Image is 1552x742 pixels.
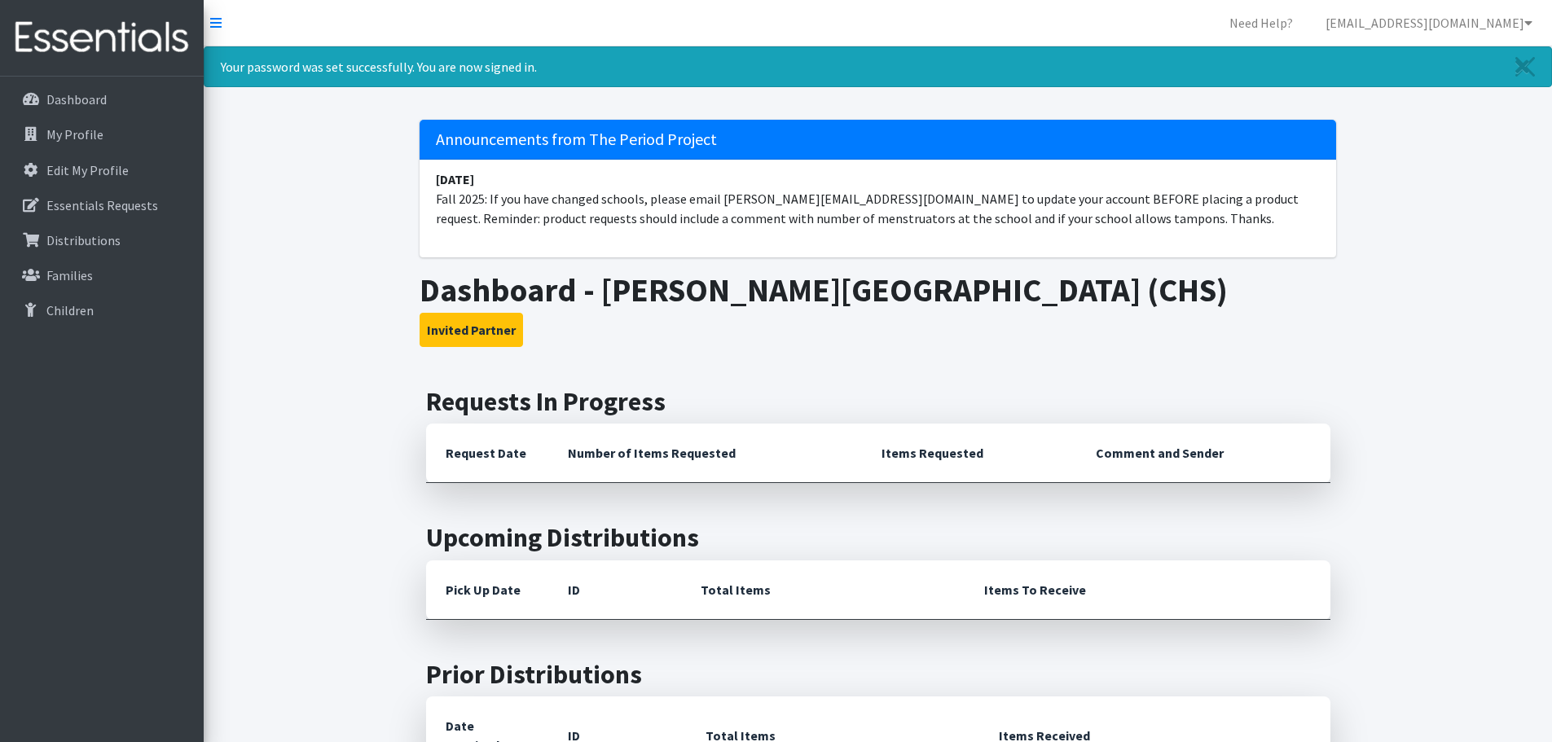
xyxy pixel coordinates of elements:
[7,11,197,65] img: HumanEssentials
[420,270,1336,310] h1: Dashboard - [PERSON_NAME][GEOGRAPHIC_DATA] (CHS)
[7,294,197,327] a: Children
[426,424,548,483] th: Request Date
[46,162,129,178] p: Edit My Profile
[1216,7,1306,39] a: Need Help?
[46,126,103,143] p: My Profile
[681,560,965,620] th: Total Items
[426,522,1330,553] h2: Upcoming Distributions
[426,659,1330,690] h2: Prior Distributions
[46,267,93,283] p: Families
[46,302,94,318] p: Children
[204,46,1552,87] div: Your password was set successfully. You are now signed in.
[436,171,474,187] strong: [DATE]
[1312,7,1545,39] a: [EMAIL_ADDRESS][DOMAIN_NAME]
[7,259,197,292] a: Families
[7,154,197,187] a: Edit My Profile
[420,160,1336,238] li: Fall 2025: If you have changed schools, please email [PERSON_NAME][EMAIL_ADDRESS][DOMAIN_NAME] to...
[46,232,121,248] p: Distributions
[420,313,523,347] button: Invited Partner
[46,197,158,213] p: Essentials Requests
[548,560,681,620] th: ID
[7,118,197,151] a: My Profile
[7,224,197,257] a: Distributions
[965,560,1330,620] th: Items To Receive
[420,120,1336,160] h5: Announcements from The Period Project
[548,424,863,483] th: Number of Items Requested
[46,91,107,108] p: Dashboard
[862,424,1076,483] th: Items Requested
[426,560,548,620] th: Pick Up Date
[426,386,1330,417] h2: Requests In Progress
[7,189,197,222] a: Essentials Requests
[1499,47,1551,86] a: Close
[7,83,197,116] a: Dashboard
[1076,424,1330,483] th: Comment and Sender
